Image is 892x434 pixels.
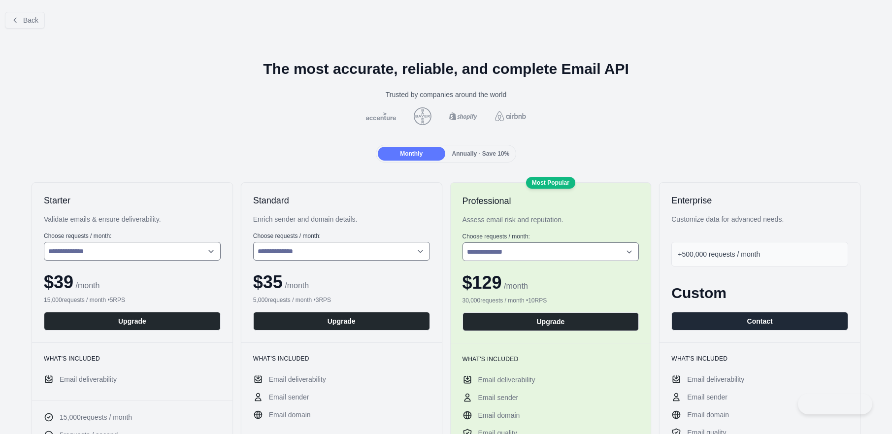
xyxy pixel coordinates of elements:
div: Assess email risk and reputation. [463,215,639,225]
div: Enrich sender and domain details. [253,214,430,224]
iframe: Toggle Customer Support [798,394,872,414]
label: Choose requests / month: [463,233,639,240]
span: +500,000 requests / month [678,250,760,258]
h2: Standard [253,195,430,206]
h2: Professional [463,195,639,207]
label: Choose requests / month: [253,232,430,240]
div: Customize data for advanced needs. [671,214,848,224]
h2: Enterprise [671,195,848,206]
